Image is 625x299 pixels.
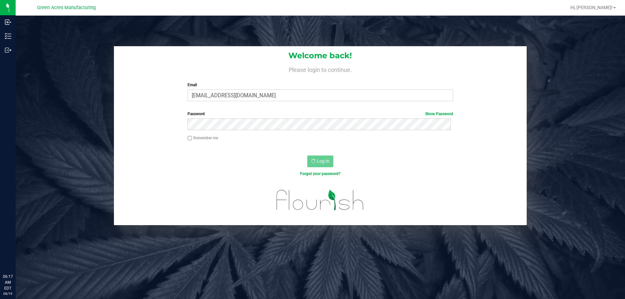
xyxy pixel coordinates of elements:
[5,47,11,53] inline-svg: Outbound
[187,112,205,116] span: Password
[300,171,340,176] a: Forgot your password?
[425,112,453,116] a: Show Password
[3,291,13,296] p: 08/19
[187,135,218,141] label: Remember me
[269,183,372,217] img: flourish_logo.svg
[5,33,11,39] inline-svg: Inventory
[570,5,613,10] span: Hi, [PERSON_NAME]!
[3,274,13,291] p: 06:17 AM EDT
[187,82,453,88] label: Email
[5,19,11,25] inline-svg: Inbound
[37,5,96,10] span: Green Acres Manufacturing
[114,51,527,60] h1: Welcome back!
[114,65,527,73] h4: Please login to continue.
[317,158,329,164] span: Log In
[307,156,333,167] button: Log In
[187,136,192,141] input: Remember me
